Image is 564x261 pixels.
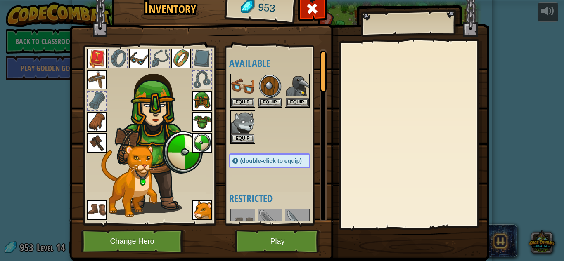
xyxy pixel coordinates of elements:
[81,230,186,253] button: Change Hero
[192,112,212,132] img: portrait.png
[258,210,282,233] img: portrait.png
[192,91,212,111] img: portrait.png
[258,98,282,107] button: Equip
[231,75,254,98] img: portrait.png
[192,200,212,220] img: portrait.png
[258,75,282,98] img: portrait.png
[87,133,107,153] img: portrait.png
[101,145,157,217] img: cougar-paper-dolls.png
[240,158,302,164] span: (double-click to equip)
[286,210,309,233] img: portrait.png
[231,134,254,143] button: Equip
[87,49,107,68] img: portrait.png
[87,200,107,220] img: portrait.png
[231,98,254,107] button: Equip
[171,49,191,68] img: portrait.png
[231,210,254,233] img: portrait.png
[286,75,309,98] img: portrait.png
[87,112,107,132] img: portrait.png
[229,58,327,68] h4: Available
[286,98,309,107] button: Equip
[231,111,254,134] img: portrait.png
[229,193,327,204] h4: Restricted
[87,70,107,89] img: portrait.png
[114,61,203,213] img: female.png
[235,230,321,253] button: Play
[129,49,149,68] img: portrait.png
[192,133,212,153] img: portrait.png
